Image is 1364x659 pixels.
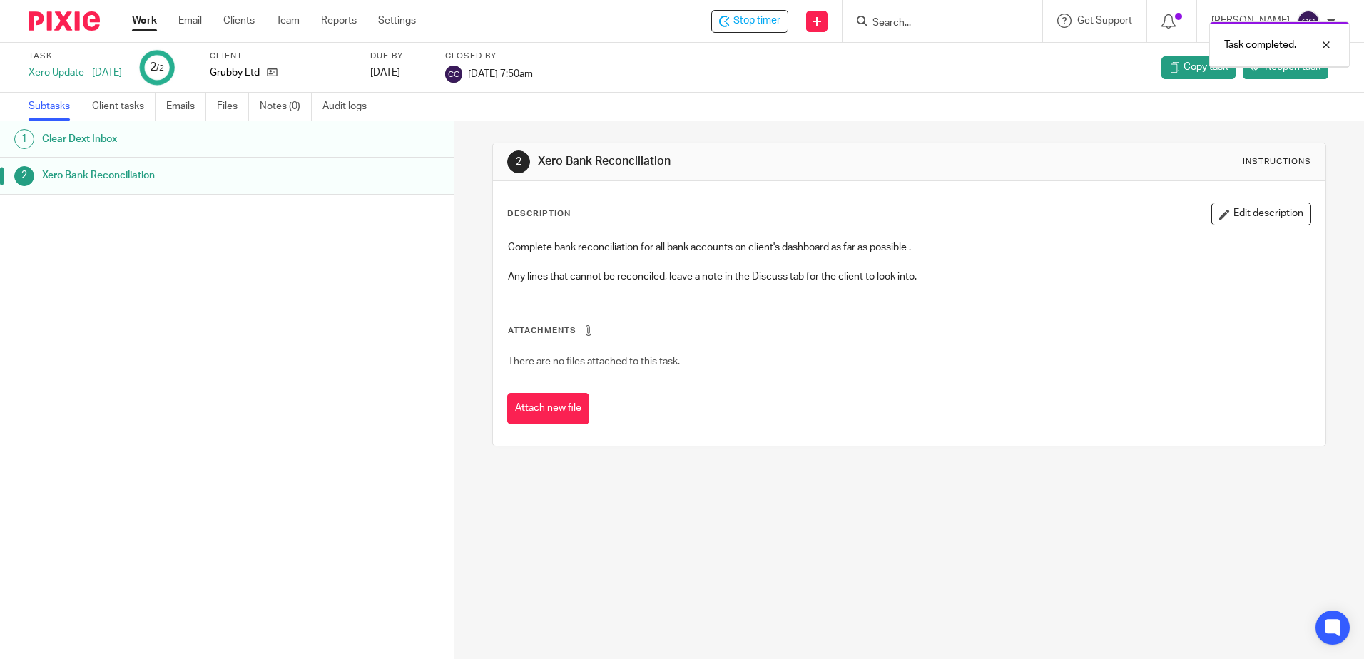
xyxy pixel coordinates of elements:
[445,51,533,62] label: Closed by
[210,66,260,80] p: Grubby Ltd
[14,129,34,149] div: 1
[29,11,100,31] img: Pixie
[260,93,312,121] a: Notes (0)
[468,68,533,78] span: [DATE] 7:50am
[508,240,1310,255] p: Complete bank reconciliation for all bank accounts on client's dashboard as far as possible .
[156,64,164,72] small: /2
[508,357,680,367] span: There are no files attached to this task.
[166,93,206,121] a: Emails
[29,93,81,121] a: Subtasks
[445,66,462,83] img: svg%3E
[14,166,34,186] div: 2
[1211,203,1311,225] button: Edit description
[42,128,307,150] h1: Clear Dext Inbox
[29,66,122,80] div: Xero Update - [DATE]
[508,327,576,334] span: Attachments
[1224,38,1296,52] p: Task completed.
[508,270,1310,284] p: Any lines that cannot be reconciled, leave a note in the Discuss tab for the client to look into.
[42,165,307,186] h1: Xero Bank Reconciliation
[538,154,940,169] h1: Xero Bank Reconciliation
[1297,10,1320,33] img: svg%3E
[132,14,157,28] a: Work
[507,393,589,425] button: Attach new file
[210,51,352,62] label: Client
[223,14,255,28] a: Clients
[370,51,427,62] label: Due by
[29,51,122,62] label: Task
[378,14,416,28] a: Settings
[321,14,357,28] a: Reports
[370,66,427,80] div: [DATE]
[322,93,377,121] a: Audit logs
[92,93,156,121] a: Client tasks
[276,14,300,28] a: Team
[217,93,249,121] a: Files
[507,150,530,173] div: 2
[1243,156,1311,168] div: Instructions
[150,59,164,76] div: 2
[507,208,571,220] p: Description
[178,14,202,28] a: Email
[711,10,788,33] div: Grubby Ltd - Xero Update - Tuesday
